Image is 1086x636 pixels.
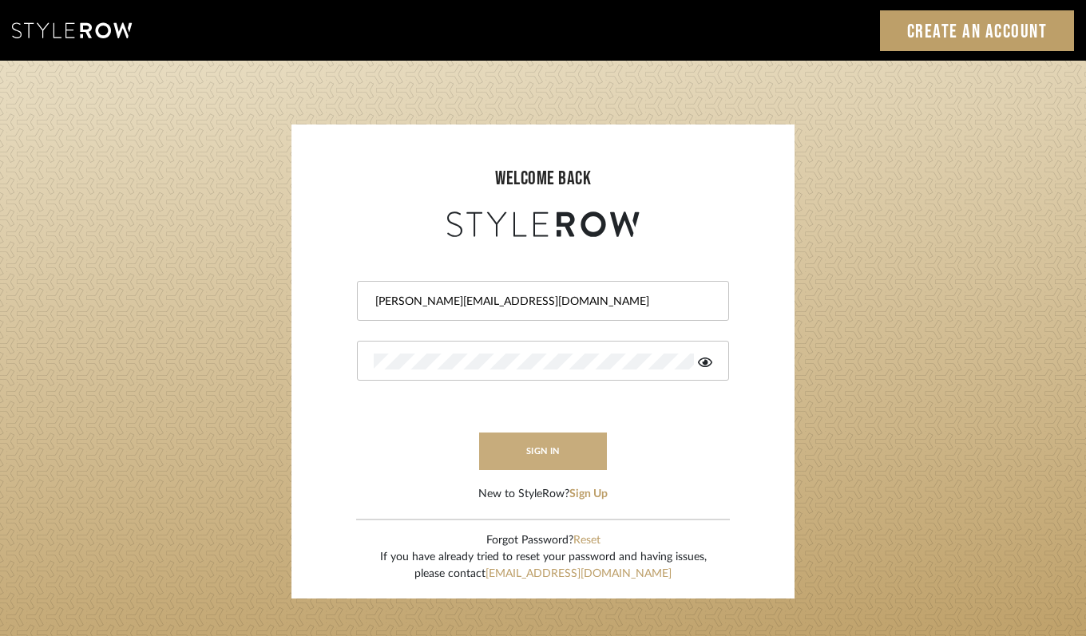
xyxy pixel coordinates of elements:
div: welcome back [307,164,779,193]
button: Reset [573,532,600,549]
button: sign in [479,433,607,470]
button: Sign Up [569,486,608,503]
div: Forgot Password? [380,532,707,549]
a: [EMAIL_ADDRESS][DOMAIN_NAME] [486,568,672,579]
div: New to StyleRow? [478,486,608,503]
input: Email Address [374,294,708,310]
div: If you have already tried to reset your password and having issues, please contact [380,549,707,583]
a: Create an Account [880,10,1075,51]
